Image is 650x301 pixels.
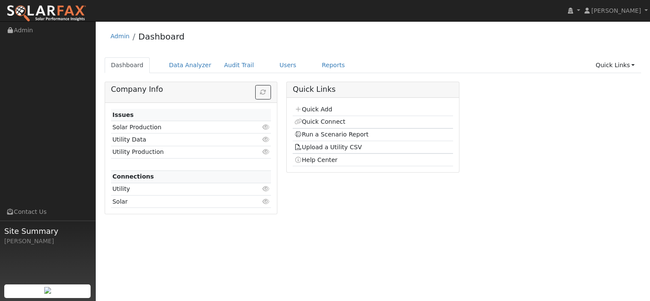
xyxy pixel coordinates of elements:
[294,118,345,125] a: Quick Connect
[273,57,303,73] a: Users
[294,144,362,150] a: Upload a Utility CSV
[44,287,51,294] img: retrieve
[4,225,91,237] span: Site Summary
[294,106,332,113] a: Quick Add
[111,33,130,40] a: Admin
[262,124,270,130] i: Click to view
[111,196,245,208] td: Solar
[111,121,245,133] td: Solar Production
[293,85,453,94] h5: Quick Links
[262,199,270,204] i: Click to view
[262,149,270,155] i: Click to view
[111,133,245,146] td: Utility Data
[138,31,185,42] a: Dashboard
[218,57,260,73] a: Audit Trail
[262,136,270,142] i: Click to view
[589,57,641,73] a: Quick Links
[316,57,351,73] a: Reports
[111,85,271,94] h5: Company Info
[111,146,245,158] td: Utility Production
[294,131,369,138] a: Run a Scenario Report
[6,5,86,23] img: SolarFax
[112,173,154,180] strong: Connections
[294,156,338,163] a: Help Center
[111,183,245,195] td: Utility
[591,7,641,14] span: [PERSON_NAME]
[262,186,270,192] i: Click to view
[112,111,134,118] strong: Issues
[4,237,91,246] div: [PERSON_NAME]
[162,57,218,73] a: Data Analyzer
[105,57,150,73] a: Dashboard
